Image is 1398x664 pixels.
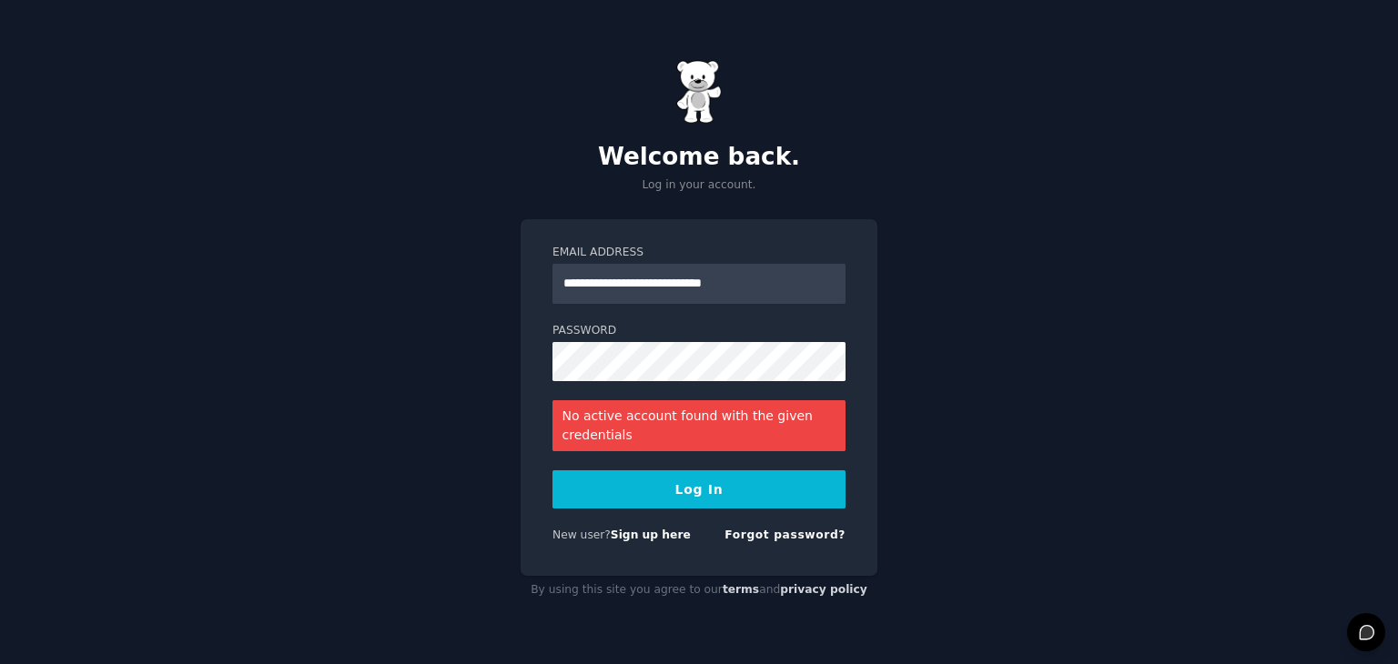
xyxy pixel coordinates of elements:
[724,528,846,541] a: Forgot password?
[521,576,877,605] div: By using this site you agree to our and
[611,528,691,541] a: Sign up here
[521,143,877,172] h2: Welcome back.
[676,60,722,124] img: Gummy Bear
[723,583,759,596] a: terms
[552,323,846,339] label: Password
[552,245,846,261] label: Email Address
[552,400,846,451] div: No active account found with the given credentials
[552,470,846,508] button: Log In
[521,177,877,194] p: Log in your account.
[552,528,611,541] span: New user?
[780,583,867,596] a: privacy policy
